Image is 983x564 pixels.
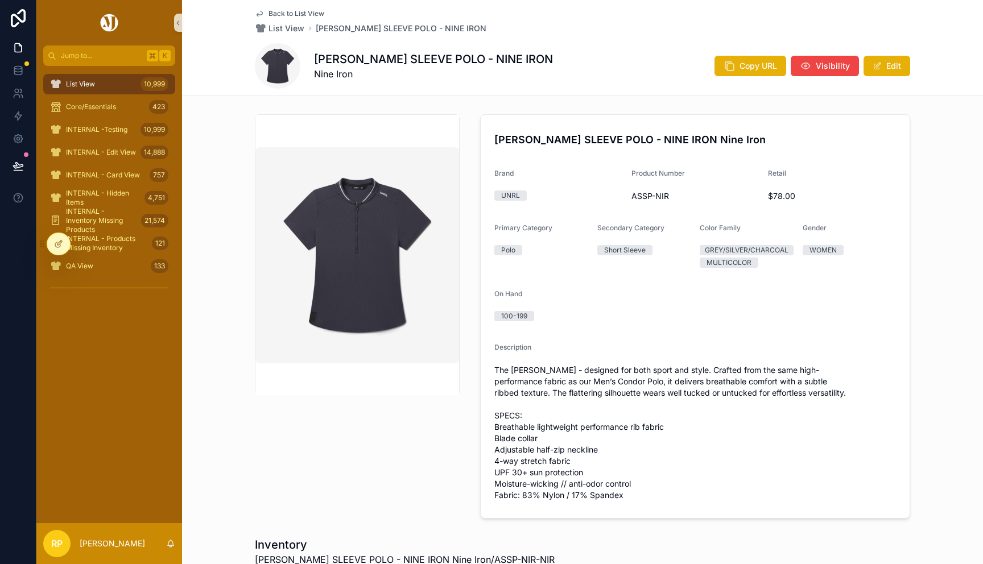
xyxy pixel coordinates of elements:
[316,23,486,34] a: [PERSON_NAME] SLEEVE POLO - NINE IRON
[43,45,175,66] button: Jump to...K
[604,245,646,255] div: Short Sleeve
[768,169,786,177] span: Retail
[141,77,168,91] div: 10,999
[43,210,175,231] a: INTERNAL - Inventory Missing Products21,574
[150,168,168,182] div: 757
[501,311,527,321] div: 100-199
[43,188,175,208] a: INTERNAL - Hidden Items4,751
[80,538,145,549] p: [PERSON_NAME]
[269,23,304,34] span: List View
[43,97,175,117] a: Core/Essentials423
[494,223,552,232] span: Primary Category
[501,245,515,255] div: Polo
[149,100,168,114] div: 423
[66,207,137,234] span: INTERNAL - Inventory Missing Products
[61,51,142,60] span: Jump to...
[501,190,520,201] div: UNRL
[43,256,175,276] a: QA View133
[66,171,140,180] span: INTERNAL - Card View
[43,74,175,94] a: List View10,999
[141,123,168,136] div: 10,999
[43,233,175,254] a: INTERNAL - Products Missing Inventory121
[66,234,147,252] span: INTERNAL - Products Missing Inventory
[255,9,324,18] a: Back to List View
[816,60,850,72] span: Visibility
[160,51,170,60] span: K
[66,80,95,89] span: List View
[768,190,896,202] span: $78.00
[494,169,514,177] span: Brand
[144,191,168,205] div: 4,751
[803,223,827,232] span: Gender
[314,67,553,81] span: Nine Iron
[66,148,136,157] span: INTERNAL - Edit View
[494,364,896,501] span: The [PERSON_NAME] - designed for both sport and style. Crafted from the same high-performance fab...
[864,56,910,76] button: Edit
[707,258,751,268] div: MULTICOLOR
[141,214,168,227] div: 21,574
[66,102,116,111] span: Core/Essentials
[631,190,759,202] span: ASSP-NIR
[494,132,896,147] h4: [PERSON_NAME] SLEEVE POLO - NINE IRON Nine Iron
[255,537,555,553] h1: Inventory
[269,9,324,18] span: Back to List View
[98,14,120,32] img: App logo
[141,146,168,159] div: 14,888
[494,289,522,298] span: On Hand
[809,245,837,255] div: WOMEN
[740,60,777,72] span: Copy URL
[66,262,93,271] span: QA View
[700,223,741,232] span: Color Family
[51,537,63,550] span: RP
[255,23,304,34] a: List View
[151,259,168,273] div: 133
[66,125,127,134] span: INTERNAL -Testing
[597,223,664,232] span: Secondary Category
[43,119,175,140] a: INTERNAL -Testing10,999
[494,343,531,351] span: Description
[36,66,182,312] div: scrollable content
[43,142,175,163] a: INTERNAL - Edit View14,888
[255,147,459,363] img: AMELIASHORTSLEEVEPOLO-NINEIRON-S1.webp
[152,237,168,250] div: 121
[314,51,553,67] h1: [PERSON_NAME] SLEEVE POLO - NINE IRON
[714,56,786,76] button: Copy URL
[705,245,788,255] div: GREY/SILVER/CHARCOAL
[43,165,175,185] a: INTERNAL - Card View757
[631,169,685,177] span: Product Number
[66,189,140,207] span: INTERNAL - Hidden Items
[791,56,859,76] button: Visibility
